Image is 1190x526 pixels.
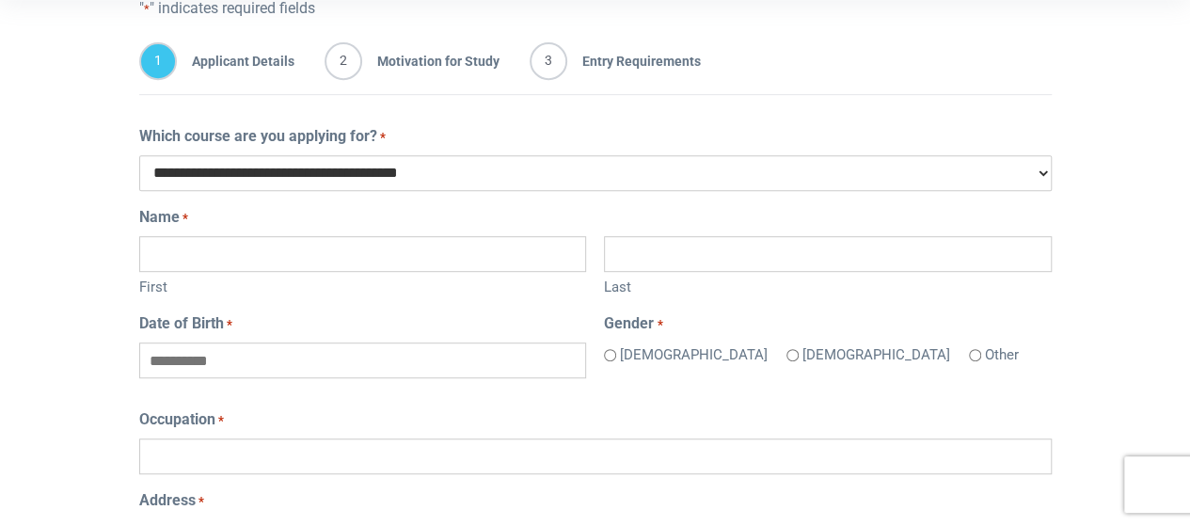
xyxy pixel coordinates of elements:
span: 3 [530,42,567,80]
span: 2 [325,42,362,80]
label: Which course are you applying for? [139,125,386,148]
legend: Name [139,206,1052,229]
label: Occupation [139,408,224,431]
span: Applicant Details [177,42,294,80]
label: First [139,272,586,298]
label: Other [985,344,1019,366]
label: [DEMOGRAPHIC_DATA] [620,344,768,366]
span: Entry Requirements [567,42,701,80]
legend: Address [139,489,1052,512]
span: 1 [139,42,177,80]
label: Last [604,272,1051,298]
legend: Gender [604,312,1051,335]
span: Motivation for Study [362,42,500,80]
label: [DEMOGRAPHIC_DATA] [802,344,950,366]
label: Date of Birth [139,312,232,335]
